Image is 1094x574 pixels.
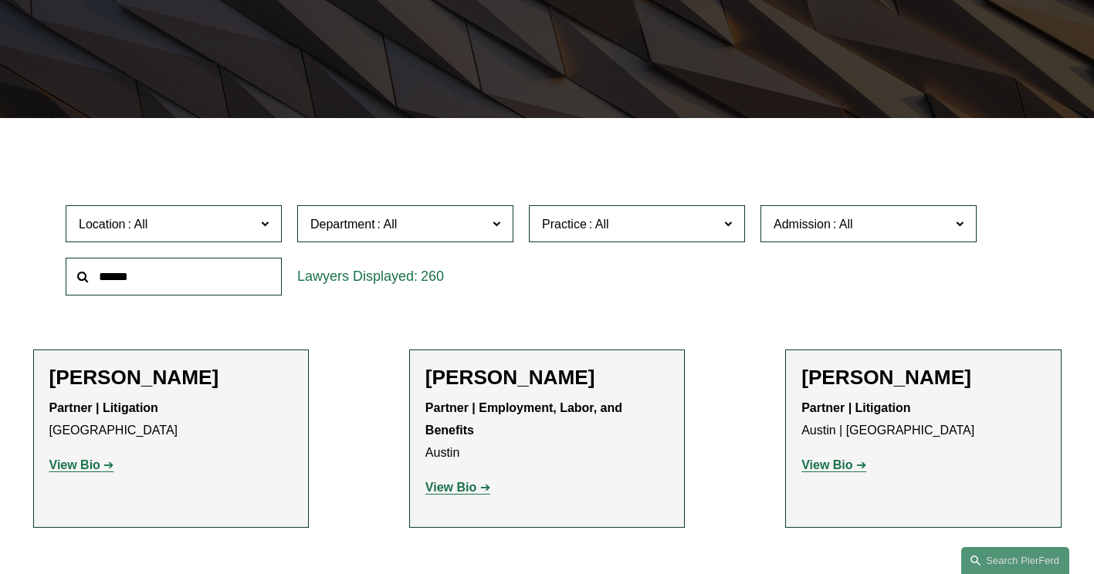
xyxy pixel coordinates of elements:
strong: Partner | Litigation [801,401,910,414]
a: Search this site [961,547,1069,574]
span: Practice [542,218,587,231]
h2: [PERSON_NAME] [801,366,1045,390]
a: View Bio [425,481,490,494]
span: Location [79,218,126,231]
strong: View Bio [49,458,100,471]
span: Admission [774,218,831,231]
p: [GEOGRAPHIC_DATA] [49,397,293,442]
strong: View Bio [425,481,476,494]
a: View Bio [801,458,866,471]
span: 260 [421,268,444,284]
h2: [PERSON_NAME] [49,366,293,390]
span: Department [310,218,375,231]
strong: Partner | Employment, Labor, and Benefits [425,401,626,437]
h2: [PERSON_NAME] [425,366,669,390]
strong: Partner | Litigation [49,401,158,414]
p: Austin [425,397,669,464]
strong: View Bio [801,458,852,471]
p: Austin | [GEOGRAPHIC_DATA] [801,397,1045,442]
a: View Bio [49,458,114,471]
